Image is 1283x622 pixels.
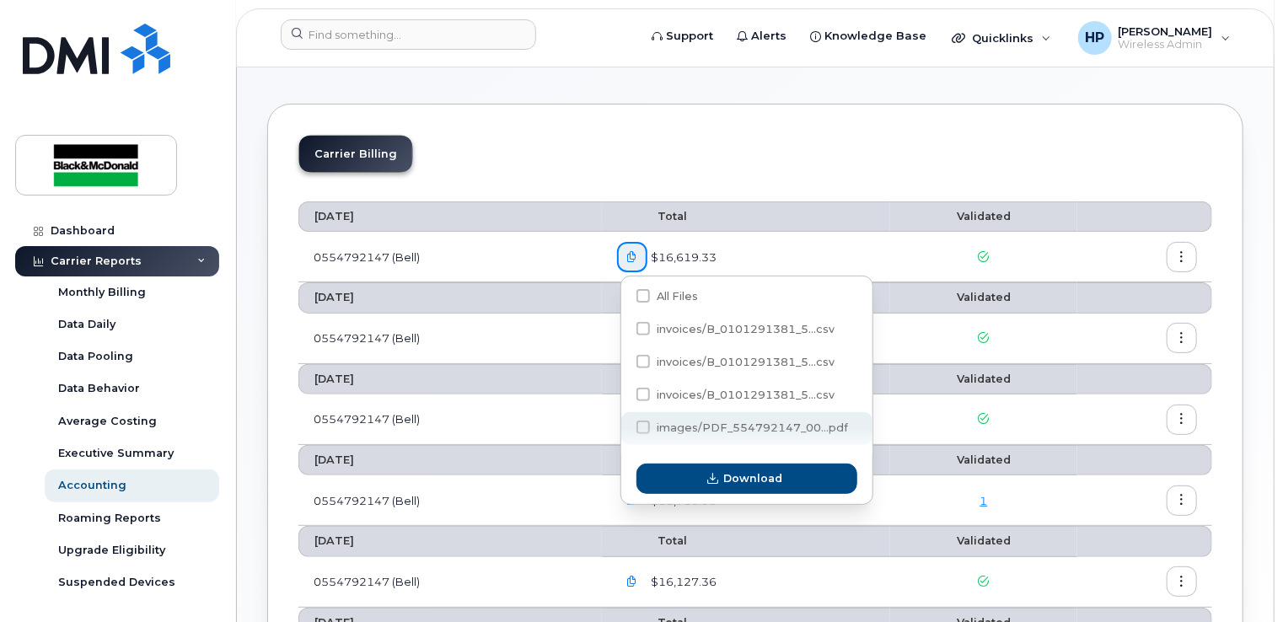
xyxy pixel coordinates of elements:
[972,31,1033,45] span: Quicklinks
[890,201,1077,232] th: Validated
[890,445,1077,475] th: Validated
[798,19,938,53] a: Knowledge Base
[298,314,602,364] td: 0554792147 (Bell)
[636,325,835,338] span: invoices/B_0101291381_554792147_20072025_ACC.csv
[636,424,848,437] span: images/PDF_554792147_007_0000000000.pdf
[890,282,1077,313] th: Validated
[647,249,717,265] span: $16,619.33
[1066,21,1243,55] div: Harsh Patel
[298,364,602,394] th: [DATE]
[617,210,687,223] span: Total
[617,291,687,303] span: Total
[298,475,602,526] td: 0554792147 (Bell)
[298,394,602,445] td: 0554792147 (Bell)
[657,323,835,335] span: invoices/B_0101291381_5...csv
[666,28,713,45] span: Support
[980,494,987,507] a: 1
[617,373,687,385] span: Total
[657,290,698,303] span: All Files
[640,19,725,53] a: Support
[724,470,783,486] span: Download
[298,201,602,232] th: [DATE]
[617,534,687,547] span: Total
[751,28,786,45] span: Alerts
[940,21,1063,55] div: Quicklinks
[657,356,835,368] span: invoices/B_0101291381_5...csv
[298,445,602,475] th: [DATE]
[725,19,798,53] a: Alerts
[824,28,926,45] span: Knowledge Base
[281,19,536,50] input: Find something...
[636,391,835,404] span: invoices/B_0101291381_554792147_20072025_DTL.csv
[647,574,717,590] span: $16,127.36
[657,421,848,434] span: images/PDF_554792147_00...pdf
[890,364,1077,394] th: Validated
[657,389,835,401] span: invoices/B_0101291381_5...csv
[617,453,687,466] span: Total
[298,282,602,313] th: [DATE]
[298,557,602,608] td: 0554792147 (Bell)
[890,526,1077,556] th: Validated
[298,526,602,556] th: [DATE]
[1085,28,1104,48] span: HP
[636,358,835,371] span: invoices/B_0101291381_554792147_20072025_MOB.csv
[1119,24,1213,38] span: [PERSON_NAME]
[1119,38,1213,51] span: Wireless Admin
[636,464,857,494] button: Download
[298,232,602,282] td: 0554792147 (Bell)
